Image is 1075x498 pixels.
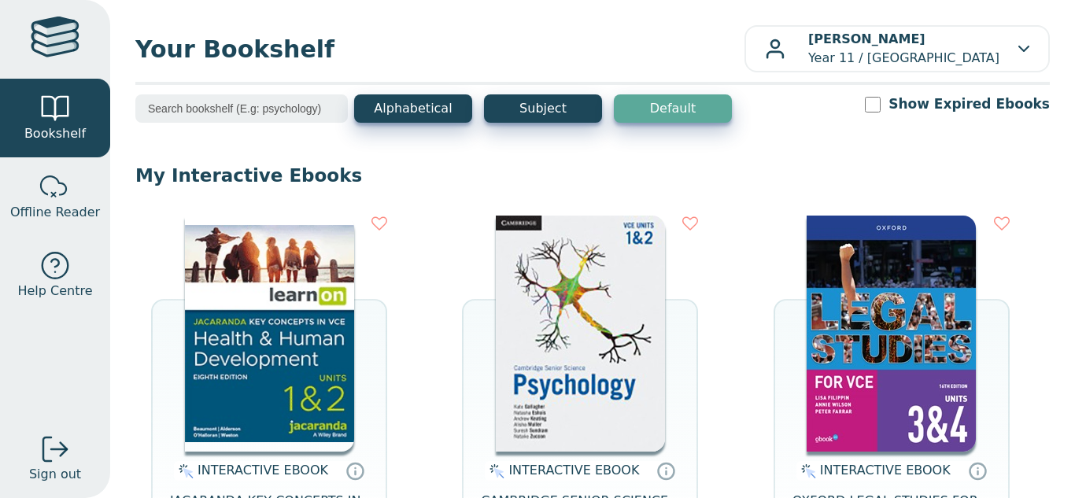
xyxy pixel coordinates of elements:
button: Default [614,94,732,123]
p: My Interactive Ebooks [135,164,1050,187]
p: Year 11 / [GEOGRAPHIC_DATA] [808,30,999,68]
button: Subject [484,94,602,123]
a: Interactive eBooks are accessed online via the publisher’s portal. They contain interactive resou... [656,461,675,480]
span: Your Bookshelf [135,31,744,67]
img: interactive.svg [174,462,194,481]
img: interactive.svg [796,462,816,481]
span: INTERACTIVE EBOOK [508,463,639,478]
span: Help Centre [17,282,92,301]
button: Alphabetical [354,94,472,123]
img: interactive.svg [485,462,504,481]
button: [PERSON_NAME]Year 11 / [GEOGRAPHIC_DATA] [744,25,1050,72]
span: Offline Reader [10,203,100,222]
b: [PERSON_NAME] [808,31,925,46]
span: Bookshelf [24,124,86,143]
span: INTERACTIVE EBOOK [820,463,951,478]
span: Sign out [29,465,81,484]
label: Show Expired Ebooks [888,94,1050,114]
span: INTERACTIVE EBOOK [198,463,328,478]
img: be5b08ab-eb35-4519-9ec8-cbf0bb09014d.jpg [807,216,976,452]
a: Interactive eBooks are accessed online via the publisher’s portal. They contain interactive resou... [345,461,364,480]
img: 05dbd6eb-a82f-4f2c-939f-7e698d97c53b.jpg [496,216,665,452]
input: Search bookshelf (E.g: psychology) [135,94,348,123]
img: db0c0c84-88f5-4982-b677-c50e1668d4a0.jpg [185,216,354,452]
a: Interactive eBooks are accessed online via the publisher’s portal. They contain interactive resou... [968,461,987,480]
